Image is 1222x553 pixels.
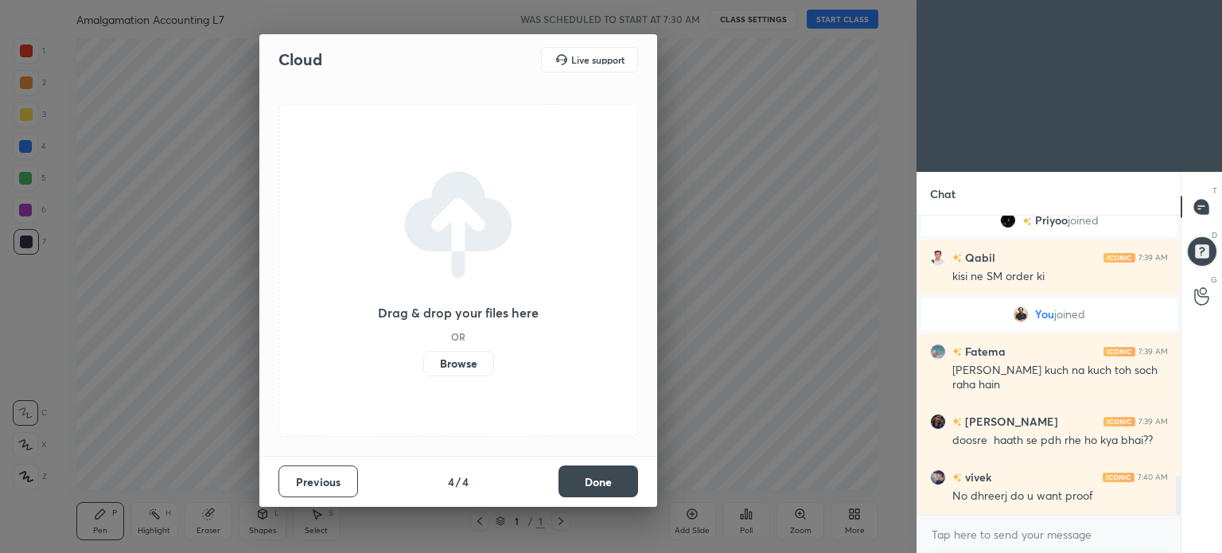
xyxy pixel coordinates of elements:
[1138,253,1168,263] div: 7:39 AM
[917,173,968,215] p: Chat
[378,306,539,319] h3: Drag & drop your files here
[952,363,1168,393] div: [PERSON_NAME] kuch na kuch toh soch raha hain
[1022,217,1032,226] img: no-rating-badge.077c3623.svg
[1103,473,1134,482] img: iconic-light.a09c19a4.png
[1054,308,1085,321] span: joined
[952,269,1168,285] div: kisi ne SM order ki
[278,49,322,70] h2: Cloud
[571,55,625,64] h5: Live support
[1035,214,1068,227] span: Priyoo
[1138,473,1168,482] div: 7:40 AM
[930,469,946,485] img: cc3c1c84dcd340a9a7d6cdea15200c3c.jpg
[962,469,991,485] h6: vivek
[1000,212,1016,228] img: f3f94c1ddd7a40d48c1d7b2bc2277130.jpg
[962,249,995,266] h6: Qabil
[952,433,1168,449] div: doosre haath se pdh rhe ho kya bhai??
[930,250,946,266] img: da6b2f8aca71494ca36459ed5f6f1149.jpg
[952,418,962,426] img: no-rating-badge.077c3623.svg
[930,344,946,360] img: 9405d135d0cd4a27aa7e2bc0c754d48b.jpg
[1211,274,1217,286] p: G
[962,343,1006,360] h6: Fatema
[1212,229,1217,241] p: D
[952,348,962,356] img: no-rating-badge.077c3623.svg
[451,332,465,341] h5: OR
[930,414,946,430] img: a358d6efd4b64471b9a414a6fa5ab202.jpg
[1103,347,1135,356] img: iconic-light.a09c19a4.png
[1103,417,1135,426] img: iconic-light.a09c19a4.png
[962,413,1058,430] h6: [PERSON_NAME]
[1212,185,1217,197] p: T
[952,473,962,482] img: no-rating-badge.077c3623.svg
[952,254,962,263] img: no-rating-badge.077c3623.svg
[952,489,1168,504] div: No dhreerj do u want proof
[1013,306,1029,322] img: c03332fea6b14f46a3145b9173f2b3a7.jpg
[1103,253,1135,263] img: iconic-light.a09c19a4.png
[448,473,454,490] h4: 4
[558,465,638,497] button: Done
[1035,308,1054,321] span: You
[1138,347,1168,356] div: 7:39 AM
[278,465,358,497] button: Previous
[456,473,461,490] h4: /
[1138,417,1168,426] div: 7:39 AM
[462,473,469,490] h4: 4
[917,216,1181,515] div: grid
[1068,214,1099,227] span: joined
